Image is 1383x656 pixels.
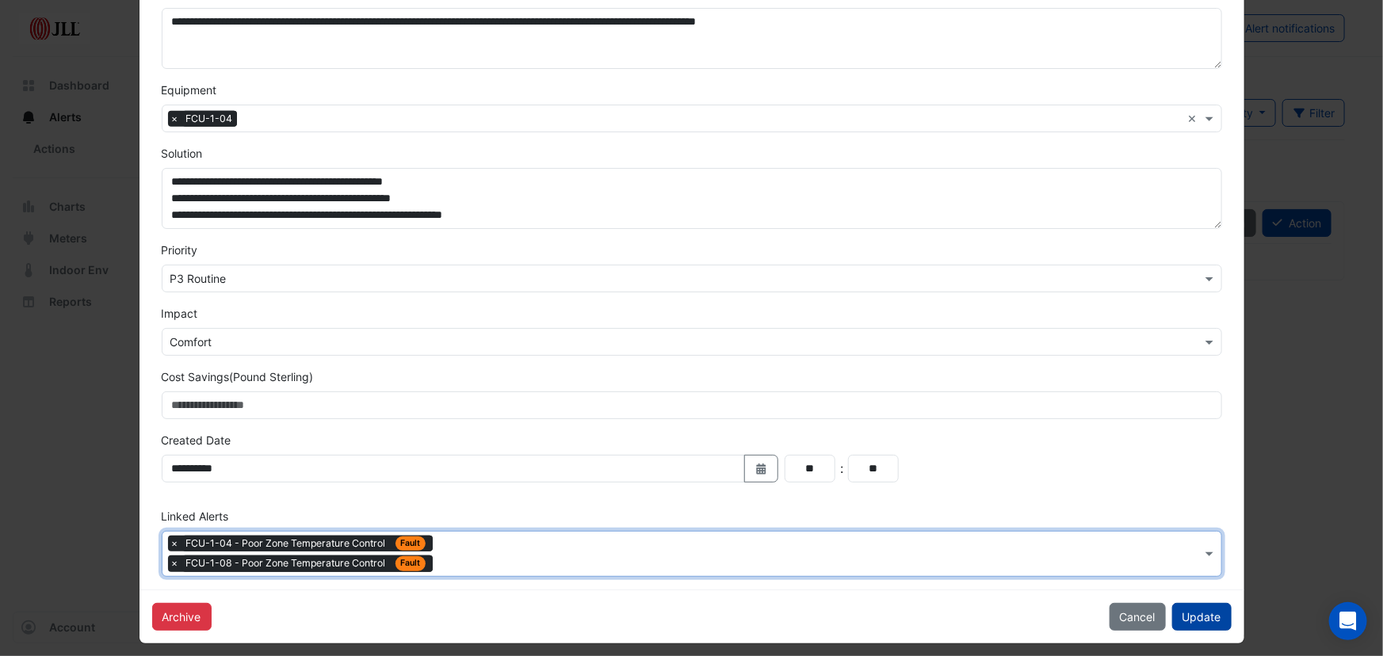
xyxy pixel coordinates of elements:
[1188,110,1202,127] span: Clear
[1110,603,1166,631] button: Cancel
[395,556,426,570] span: Fault
[168,555,182,571] span: ×
[848,455,899,482] input: Minutes
[152,603,212,631] button: Archive
[162,82,217,98] label: Equipment
[186,556,389,570] span: FCU-1-08 - Poor Zone Temperature Control
[182,536,434,551] span: FCU-1-04 - Poor Zone Temperature Control
[1329,602,1367,640] div: Open Intercom Messenger
[1172,603,1232,631] button: Update
[182,555,434,571] span: FCU-1-08 - Poor Zone Temperature Control
[182,111,237,127] span: FCU-1-04
[162,242,198,258] label: Priority
[186,536,389,551] span: FCU-1-04 - Poor Zone Temperature Control
[162,432,231,448] label: Created Date
[162,305,198,322] label: Impact
[162,508,229,524] label: Linked Alerts
[168,536,182,551] span: ×
[162,368,314,385] label: Cost Savings (Pound Sterling)
[162,145,203,162] label: Solution
[755,462,769,475] fa-icon: Select Date
[785,455,835,482] input: Hours
[395,536,426,551] span: Fault
[835,459,848,478] div: :
[168,111,182,127] span: ×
